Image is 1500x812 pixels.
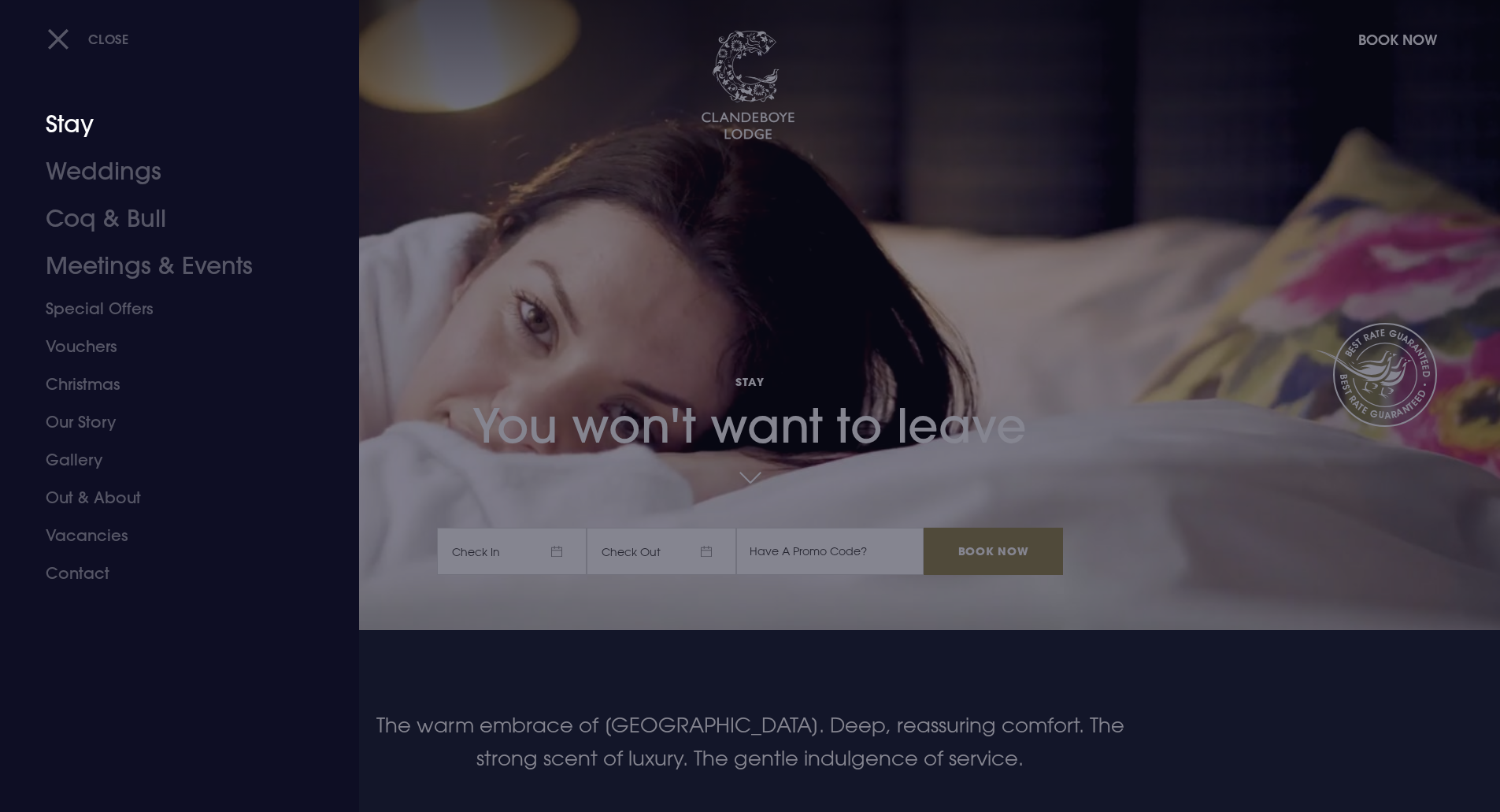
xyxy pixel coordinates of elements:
a: Weddings [46,148,294,195]
a: Special Offers [46,290,294,328]
a: Stay [46,101,294,148]
button: Close [47,23,129,55]
a: Gallery [46,441,294,479]
a: Out & About [46,479,294,517]
a: Coq & Bull [46,195,294,243]
a: Contact [46,554,294,592]
a: Christmas [46,365,294,403]
span: Close [88,31,129,47]
a: Our Story [46,403,294,441]
a: Vouchers [46,328,294,365]
a: Vacancies [46,517,294,554]
a: Meetings & Events [46,243,294,290]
